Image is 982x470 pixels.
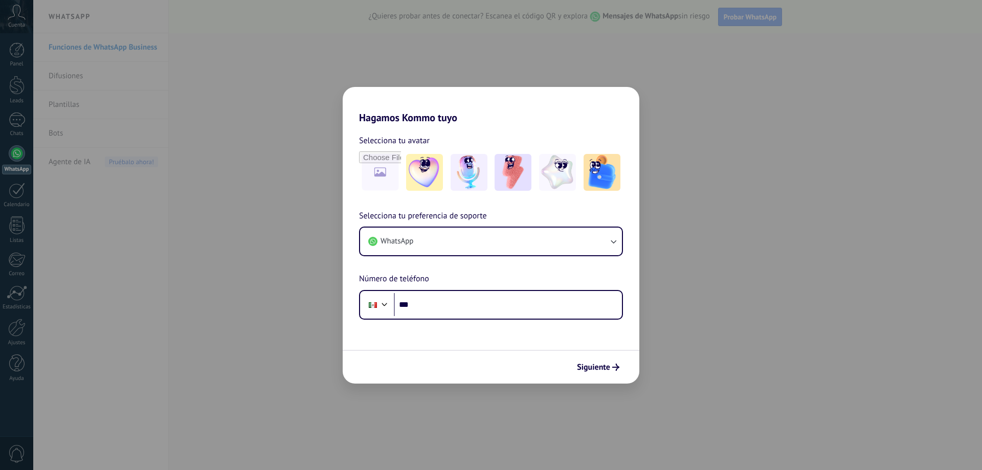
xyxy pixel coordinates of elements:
img: -2.jpeg [451,154,487,191]
span: WhatsApp [381,236,413,247]
img: -1.jpeg [406,154,443,191]
img: -4.jpeg [539,154,576,191]
h2: Hagamos Kommo tuyo [343,87,639,124]
img: -5.jpeg [584,154,620,191]
span: Selecciona tu avatar [359,134,430,147]
span: Siguiente [577,364,610,371]
button: Siguiente [572,359,624,376]
span: Selecciona tu preferencia de soporte [359,210,487,223]
span: Número de teléfono [359,273,429,286]
button: WhatsApp [360,228,622,255]
img: -3.jpeg [495,154,531,191]
div: Mexico: + 52 [363,294,383,316]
